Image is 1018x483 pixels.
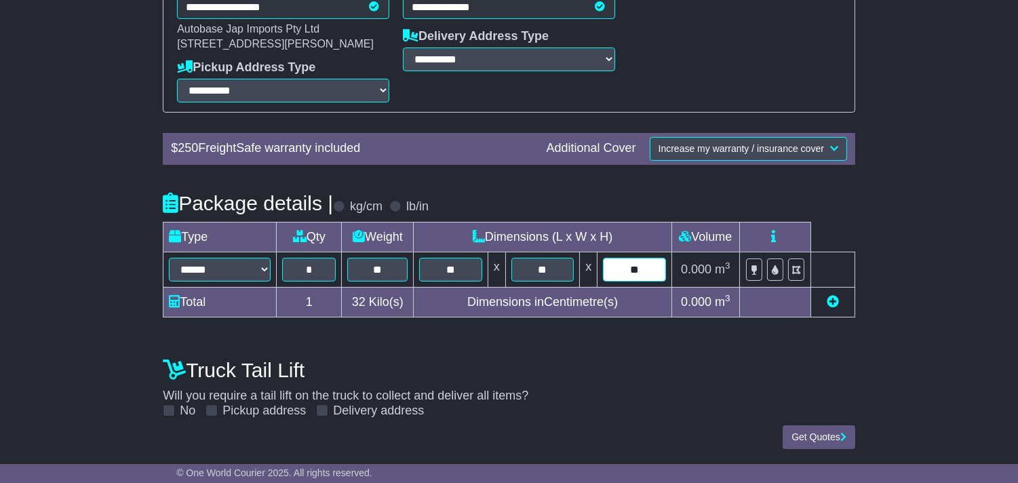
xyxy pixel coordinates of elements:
[163,192,333,214] h4: Package details |
[352,295,366,309] span: 32
[177,60,315,75] label: Pickup Address Type
[414,222,671,252] td: Dimensions (L x W x H)
[333,404,424,419] label: Delivery address
[406,199,429,214] label: lb/in
[414,287,671,317] td: Dimensions in Centimetre(s)
[725,260,730,271] sup: 3
[178,141,198,155] span: 250
[650,137,847,161] button: Increase my warranty / insurance cover
[681,295,711,309] span: 0.000
[156,352,862,419] div: Will you require a tail lift on the truck to collect and deliver all items?
[180,404,195,419] label: No
[715,263,730,276] span: m
[350,199,383,214] label: kg/cm
[540,141,643,156] div: Additional Cover
[163,222,277,252] td: Type
[580,252,598,287] td: x
[163,287,277,317] td: Total
[681,263,711,276] span: 0.000
[659,143,824,154] span: Increase my warranty / insurance cover
[177,23,319,35] span: Autobase Jap Imports Pty Ltd
[177,38,374,50] span: [STREET_ADDRESS][PERSON_NAME]
[342,287,414,317] td: Kilo(s)
[715,295,730,309] span: m
[783,425,855,449] button: Get Quotes
[164,141,539,156] div: $ FreightSafe warranty included
[163,359,855,381] h4: Truck Tail Lift
[488,252,505,287] td: x
[827,295,839,309] a: Add new item
[277,222,342,252] td: Qty
[725,293,730,303] sup: 3
[277,287,342,317] td: 1
[403,29,549,44] label: Delivery Address Type
[222,404,306,419] label: Pickup address
[176,467,372,478] span: © One World Courier 2025. All rights reserved.
[342,222,414,252] td: Weight
[671,222,739,252] td: Volume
